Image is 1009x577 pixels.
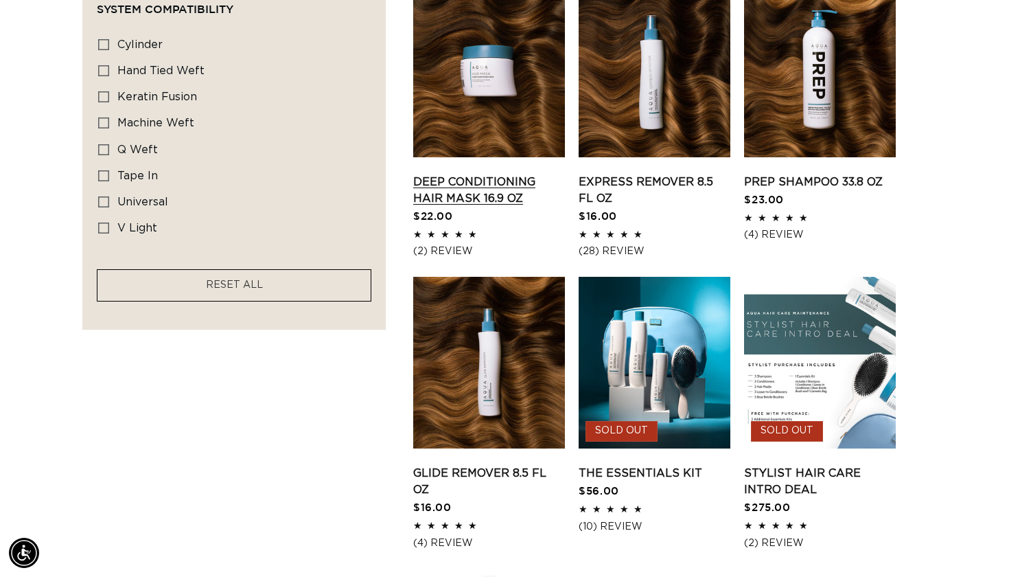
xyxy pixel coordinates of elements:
[117,196,168,207] span: universal
[97,3,233,15] span: System Compatibility
[117,223,157,234] span: v light
[9,538,39,568] div: Accessibility Menu
[579,174,730,207] a: Express Remover 8.5 fl oz
[744,174,896,190] a: Prep Shampoo 33.8 oz
[117,65,205,76] span: hand tied weft
[117,144,158,155] span: q weft
[117,170,158,181] span: tape in
[413,465,565,498] a: Glide Remover 8.5 fl oz
[940,511,1009,577] iframe: Chat Widget
[579,465,730,482] a: The Essentials Kit
[744,465,896,498] a: Stylist Hair Care Intro Deal
[206,277,263,294] a: RESET ALL
[117,39,163,50] span: cylinder
[413,174,565,207] a: Deep Conditioning Hair Mask 16.9 oz
[117,91,197,102] span: keratin fusion
[117,117,194,128] span: machine weft
[206,280,263,290] span: RESET ALL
